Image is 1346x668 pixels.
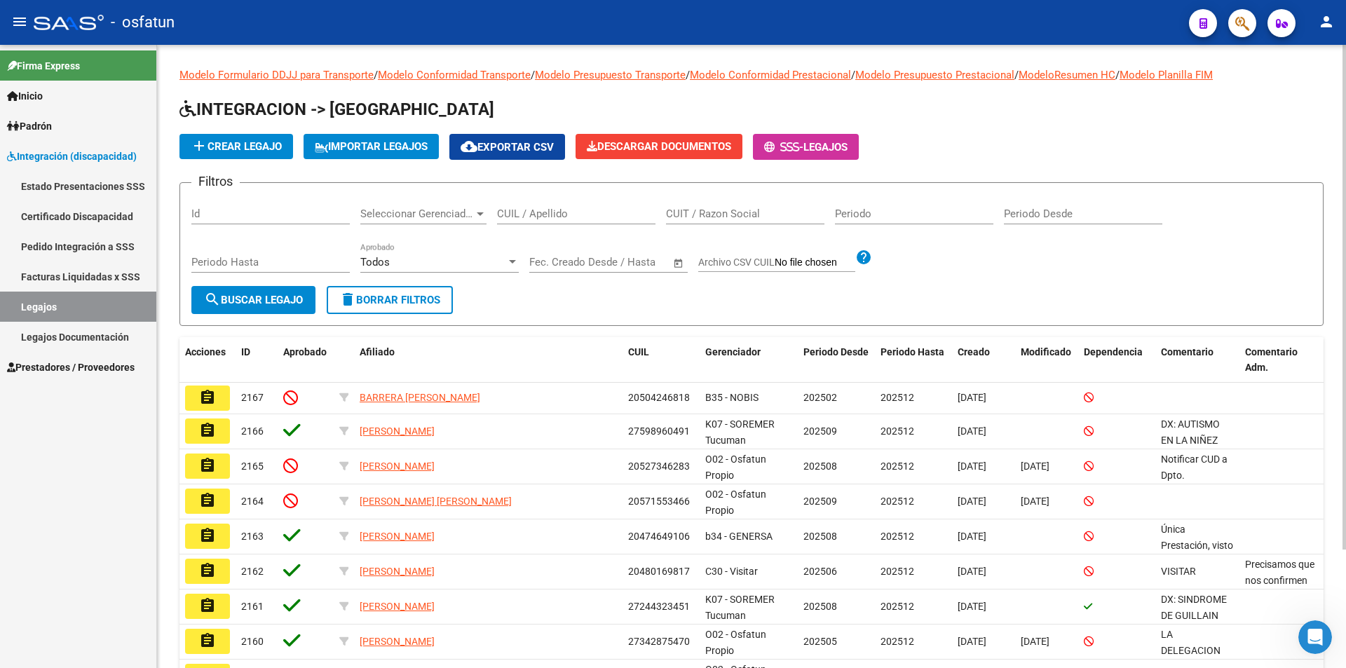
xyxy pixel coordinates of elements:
[881,346,944,357] span: Periodo Hasta
[111,7,175,38] span: - osfatun
[764,141,803,154] span: -
[628,566,690,577] span: 20480169817
[958,531,986,542] span: [DATE]
[7,58,80,74] span: Firma Express
[339,291,356,308] mat-icon: delete
[1245,346,1298,374] span: Comentario Adm.
[1161,454,1236,608] span: Notificar CUD a Dpto. Beneficiarios para carga en DITEC y notificacion a SSS. Verificar adjunto d...
[199,422,216,439] mat-icon: assignment
[628,636,690,647] span: 27342875470
[1161,524,1236,582] span: Única Prestación, visto con Yani
[327,286,453,314] button: Borrar Filtros
[705,629,766,656] span: O02 - Osfatun Propio
[690,69,851,81] a: Modelo Conformidad Prestacional
[1021,461,1049,472] span: [DATE]
[705,531,773,542] span: b34 - GENERSA
[881,636,914,647] span: 202512
[241,461,264,472] span: 2165
[1155,337,1239,383] datatable-header-cell: Comentario
[191,137,208,154] mat-icon: add
[304,134,439,159] button: IMPORTAR LEGAJOS
[191,140,282,153] span: Crear Legajo
[199,492,216,509] mat-icon: assignment
[881,566,914,577] span: 202512
[354,337,623,383] datatable-header-cell: Afiliado
[587,140,731,153] span: Descargar Documentos
[628,392,690,403] span: 20504246818
[1298,620,1332,654] iframe: Intercom live chat
[628,346,649,357] span: CUIL
[360,256,390,268] span: Todos
[1015,337,1078,383] datatable-header-cell: Modificado
[199,632,216,649] mat-icon: assignment
[461,138,477,155] mat-icon: cloud_download
[623,337,700,383] datatable-header-cell: CUIL
[1161,346,1214,357] span: Comentario
[628,531,690,542] span: 20474649106
[855,69,1014,81] a: Modelo Presupuesto Prestacional
[199,562,216,579] mat-icon: assignment
[7,360,135,375] span: Prestadores / Proveedores
[698,257,775,268] span: Archivo CSV CUIL
[576,134,742,159] button: Descargar Documentos
[1120,69,1213,81] a: Modelo Planilla FIM
[315,140,428,153] span: IMPORTAR LEGAJOS
[855,249,872,266] mat-icon: help
[1084,346,1143,357] span: Dependencia
[191,286,315,314] button: Buscar Legajo
[958,425,986,437] span: [DATE]
[958,601,986,612] span: [DATE]
[360,531,435,542] span: [PERSON_NAME]
[599,256,667,268] input: Fecha fin
[798,337,875,383] datatable-header-cell: Periodo Desde
[705,418,775,446] span: K07 - SOREMER Tucuman
[360,461,435,472] span: [PERSON_NAME]
[199,457,216,474] mat-icon: assignment
[529,256,586,268] input: Fecha inicio
[700,337,798,383] datatable-header-cell: Gerenciador
[803,346,869,357] span: Periodo Desde
[360,346,395,357] span: Afiliado
[278,337,334,383] datatable-header-cell: Aprobado
[803,601,837,612] span: 202508
[803,392,837,403] span: 202502
[952,337,1015,383] datatable-header-cell: Creado
[803,566,837,577] span: 202506
[881,425,914,437] span: 202512
[803,531,837,542] span: 202508
[881,531,914,542] span: 202512
[705,594,775,621] span: K07 - SOREMER Tucuman
[204,291,221,308] mat-icon: search
[958,461,986,472] span: [DATE]
[1161,566,1196,577] span: VISITAR
[241,392,264,403] span: 2167
[958,346,990,357] span: Creado
[241,531,264,542] span: 2163
[1161,594,1227,637] span: DX: SINDROME DE GUILLAIN BARRE
[241,496,264,507] span: 2164
[360,392,480,403] span: BARRERA [PERSON_NAME]
[1078,337,1155,383] datatable-header-cell: Dependencia
[199,527,216,544] mat-icon: assignment
[671,255,687,271] button: Open calendar
[179,337,236,383] datatable-header-cell: Acciones
[775,257,855,269] input: Archivo CSV CUIL
[1021,636,1049,647] span: [DATE]
[881,461,914,472] span: 202512
[360,207,474,220] span: Seleccionar Gerenciador
[179,69,374,81] a: Modelo Formulario DDJJ para Transporte
[803,496,837,507] span: 202509
[1318,13,1335,30] mat-icon: person
[1161,418,1220,446] span: DX: AUTISMO EN LA NIÑEZ
[241,601,264,612] span: 2161
[360,601,435,612] span: [PERSON_NAME]
[803,141,848,154] span: Legajos
[360,566,435,577] span: [PERSON_NAME]
[7,149,137,164] span: Integración (discapacidad)
[958,566,986,577] span: [DATE]
[461,141,554,154] span: Exportar CSV
[628,601,690,612] span: 27244323451
[241,346,250,357] span: ID
[705,489,766,516] span: O02 - Osfatun Propio
[378,69,531,81] a: Modelo Conformidad Transporte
